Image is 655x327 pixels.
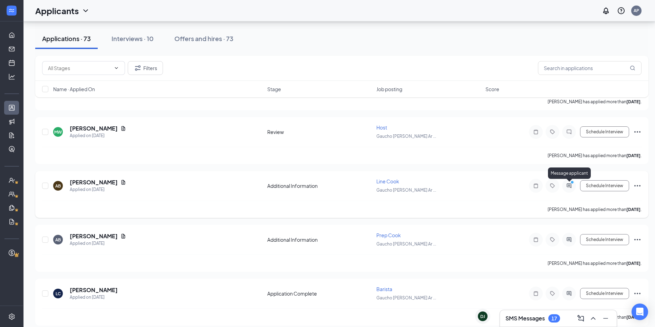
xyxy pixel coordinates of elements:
span: Barista [376,286,392,292]
svg: ActiveChat [565,183,573,189]
svg: WorkstreamLogo [8,7,15,14]
button: Schedule Interview [580,234,629,245]
div: LC [56,291,61,297]
svg: Minimize [601,314,610,323]
p: [PERSON_NAME] has applied more than . [548,206,642,212]
div: Message applicant [548,167,591,179]
button: Schedule Interview [580,126,629,137]
div: Additional Information [267,236,372,243]
div: Offers and hires · 73 [174,34,233,43]
span: Host [376,124,387,131]
button: ComposeMessage [575,313,586,324]
span: Gaucho [PERSON_NAME] Ar ... [376,241,436,247]
svg: Note [532,129,540,135]
span: Gaucho [PERSON_NAME] Ar ... [376,295,436,300]
button: Schedule Interview [580,288,629,299]
div: Application Complete [267,290,372,297]
b: [DATE] [626,153,640,158]
span: Name · Applied On [53,86,95,93]
button: Schedule Interview [580,180,629,191]
svg: ChevronDown [114,65,119,71]
svg: ComposeMessage [577,314,585,323]
b: [DATE] [626,315,640,320]
p: [PERSON_NAME] has applied more than . [548,260,642,266]
svg: Settings [8,313,15,320]
h5: [PERSON_NAME] [70,179,118,186]
div: Applied on [DATE] [70,186,126,193]
div: Interviews · 10 [112,34,154,43]
div: Additional Information [267,182,372,189]
div: Open Intercom Messenger [632,304,648,320]
svg: Document [121,233,126,239]
div: Applications · 73 [42,34,91,43]
svg: ChevronUp [589,314,597,323]
h3: SMS Messages [505,315,545,322]
svg: Document [121,126,126,131]
svg: Filter [134,64,142,72]
svg: ChevronDown [81,7,90,15]
div: Applied on [DATE] [70,294,118,301]
svg: Tag [548,291,557,296]
svg: MagnifyingGlass [630,65,635,71]
svg: Document [121,180,126,185]
div: Applied on [DATE] [70,240,126,247]
svg: Analysis [8,73,15,80]
button: Filter Filters [128,61,163,75]
span: Line Cook [376,178,399,184]
div: AB [55,237,61,243]
div: Applied on [DATE] [70,132,126,139]
svg: PrimaryDot [569,180,577,186]
span: Stage [267,86,281,93]
b: [DATE] [626,261,640,266]
div: AP [634,8,639,13]
svg: Note [532,237,540,242]
svg: Notifications [602,7,610,15]
svg: Note [532,183,540,189]
svg: Tag [548,183,557,189]
button: ChevronUp [588,313,599,324]
span: Score [485,86,499,93]
svg: ChatInactive [565,129,573,135]
svg: QuestionInfo [617,7,625,15]
h5: [PERSON_NAME] [70,125,118,132]
h5: [PERSON_NAME] [70,232,118,240]
div: 17 [551,316,557,321]
span: Gaucho [PERSON_NAME] Ar ... [376,187,436,193]
svg: Tag [548,237,557,242]
svg: Ellipses [633,235,642,244]
input: Search in applications [538,61,642,75]
div: MW [54,129,62,135]
svg: Tag [548,129,557,135]
div: DJ [480,314,485,319]
p: [PERSON_NAME] has applied more than . [548,153,642,158]
svg: ActiveChat [565,237,573,242]
span: Prep Cook [376,232,401,238]
svg: Ellipses [633,182,642,190]
button: Minimize [600,313,611,324]
b: [DATE] [626,207,640,212]
h5: [PERSON_NAME] [70,286,118,294]
span: Gaucho [PERSON_NAME] Ar ... [376,134,436,139]
span: Job posting [376,86,402,93]
div: AB [55,183,61,189]
h1: Applicants [35,5,79,17]
svg: Ellipses [633,128,642,136]
svg: Note [532,291,540,296]
input: All Stages [48,64,111,72]
svg: Ellipses [633,289,642,298]
svg: ActiveChat [565,291,573,296]
div: Review [267,128,372,135]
